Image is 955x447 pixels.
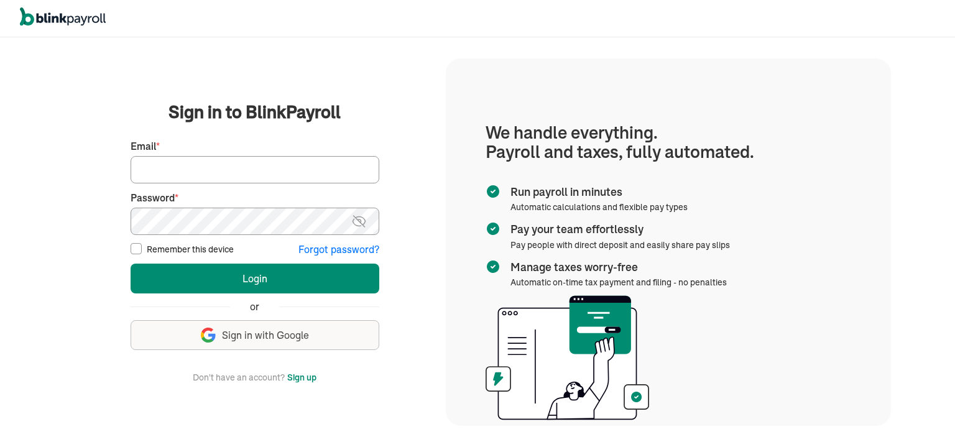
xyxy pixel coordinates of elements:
span: Automatic calculations and flexible pay types [510,201,688,213]
span: Run payroll in minutes [510,184,683,200]
img: google [201,328,216,343]
button: Forgot password? [298,242,379,257]
input: Your email address [131,156,379,183]
span: or [250,300,259,314]
span: Manage taxes worry-free [510,259,722,275]
button: Sign in with Google [131,320,379,350]
span: Sign in with Google [222,328,309,343]
span: Pay people with direct deposit and easily share pay slips [510,239,730,251]
img: logo [20,7,106,26]
img: checkmark [486,221,501,236]
span: Sign in to BlinkPayroll [168,99,341,124]
button: Login [131,264,379,293]
img: checkmark [486,184,501,199]
span: Pay your team effortlessly [510,221,725,237]
label: Remember this device [147,243,234,256]
button: Sign up [287,370,316,385]
label: Email [131,139,379,154]
span: Automatic on-time tax payment and filing - no penalties [510,277,727,288]
label: Password [131,191,379,205]
h1: We handle everything. Payroll and taxes, fully automated. [486,123,851,162]
span: Don't have an account? [193,370,285,385]
img: eye [351,214,367,229]
img: checkmark [486,259,501,274]
img: illustration [486,295,649,420]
